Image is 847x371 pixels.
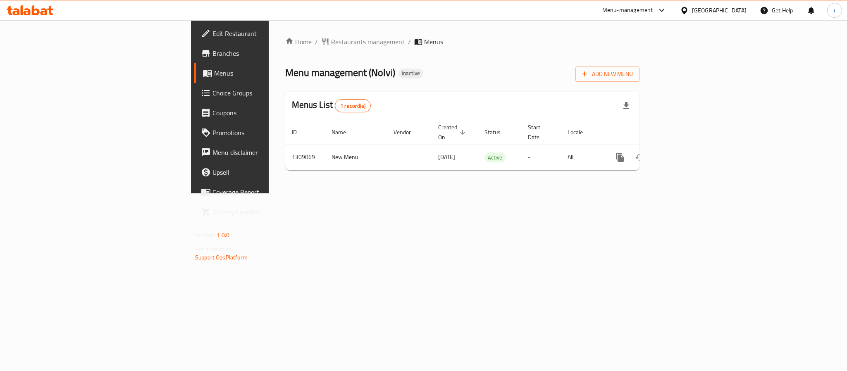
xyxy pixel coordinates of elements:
[285,37,639,47] nav: breadcrumb
[212,147,326,157] span: Menu disclaimer
[604,120,696,145] th: Actions
[398,70,423,77] span: Inactive
[194,143,332,162] a: Menu disclaimer
[561,145,604,170] td: All
[194,123,332,143] a: Promotions
[292,127,308,137] span: ID
[285,120,696,170] table: enhanced table
[212,207,326,217] span: Grocery Checklist
[212,88,326,98] span: Choice Groups
[212,108,326,118] span: Coupons
[335,99,371,112] div: Total records count
[212,167,326,177] span: Upsell
[398,69,423,78] div: Inactive
[575,67,639,82] button: Add New Menu
[331,37,405,47] span: Restaurants management
[484,153,506,162] span: Active
[214,68,326,78] span: Menus
[194,202,332,222] a: Grocery Checklist
[630,147,650,167] button: Change Status
[212,187,326,197] span: Coverage Report
[194,182,332,202] a: Coverage Report
[212,128,326,138] span: Promotions
[834,6,835,15] span: i
[212,48,326,58] span: Branches
[321,37,405,47] a: Restaurants management
[438,122,468,142] span: Created On
[616,96,636,116] div: Export file
[285,63,395,82] span: Menu management ( Nolvi )
[424,37,443,47] span: Menus
[582,69,633,79] span: Add New Menu
[335,102,370,110] span: 1 record(s)
[332,127,357,137] span: Name
[408,37,411,47] li: /
[195,244,233,254] span: Get support on:
[195,230,215,240] span: Version:
[217,230,229,240] span: 1.0.0
[692,6,747,15] div: [GEOGRAPHIC_DATA]
[394,127,422,137] span: Vendor
[325,145,387,170] td: New Menu
[194,63,332,83] a: Menus
[610,147,630,167] button: more
[484,127,511,137] span: Status
[194,162,332,182] a: Upsell
[438,152,455,162] span: [DATE]
[212,29,326,38] span: Edit Restaurant
[602,5,653,15] div: Menu-management
[194,83,332,103] a: Choice Groups
[528,122,551,142] span: Start Date
[292,99,371,112] h2: Menus List
[521,145,561,170] td: -
[568,127,594,137] span: Locale
[195,252,248,263] a: Support.OpsPlatform
[194,43,332,63] a: Branches
[194,103,332,123] a: Coupons
[194,24,332,43] a: Edit Restaurant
